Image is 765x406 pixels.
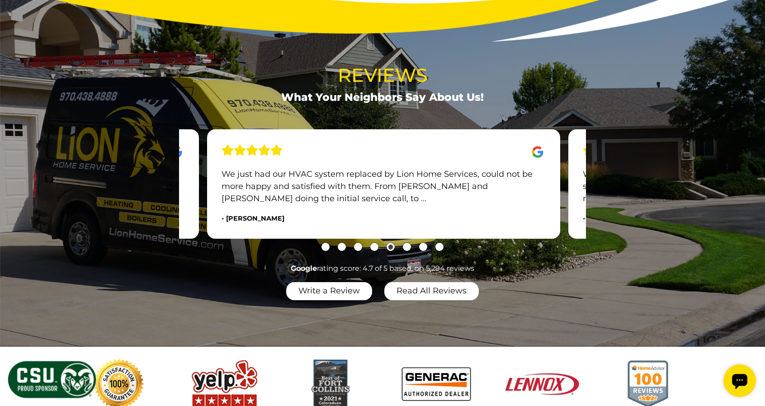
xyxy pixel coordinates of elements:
[583,214,646,222] span: - [PERSON_NAME]
[504,372,580,396] img: Lennox
[222,214,284,222] span: - [PERSON_NAME]
[207,129,560,239] div: slide 5 (centered)
[7,360,97,399] img: CSU Sponsor Badge
[281,89,484,105] span: What Your Neighbors Say About Us!
[338,61,428,89] span: Reviews
[291,263,474,274] span: rating score: 4.7 of 5 based, on 5,294 reviews
[291,264,317,273] strong: Google
[179,129,586,251] div: carousel
[529,144,546,160] img: Google Icon
[384,282,479,300] a: Read All Reviews
[504,372,581,399] div: slide 14
[4,4,36,36] div: Open chat widget
[286,282,372,300] a: Write a Review
[398,364,474,405] img: Generac authorized dealer logo
[222,168,545,205] p: We just had our HVAC system replaced by Lion Home Services, could not be more happy and satisfied...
